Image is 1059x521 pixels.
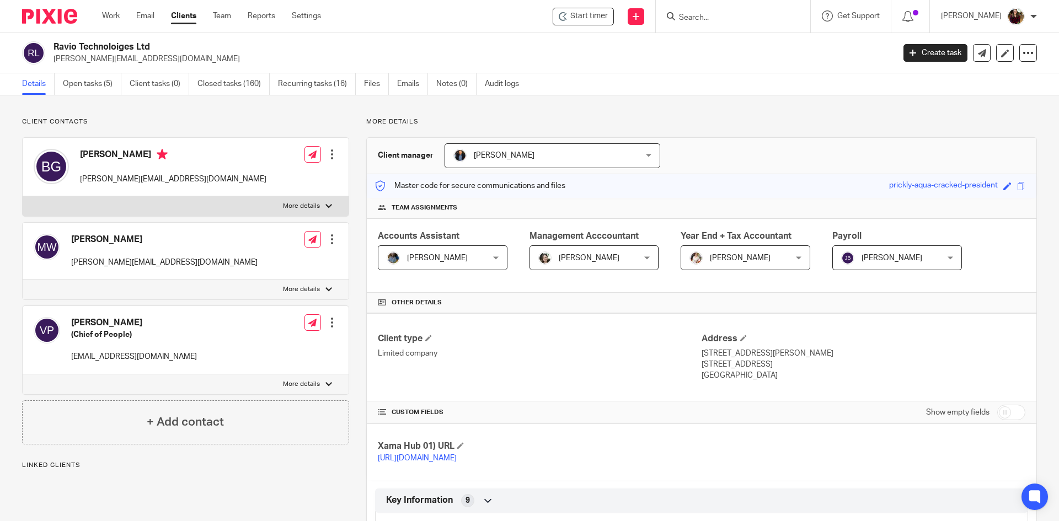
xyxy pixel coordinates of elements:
a: Notes (0) [436,73,477,95]
a: Open tasks (5) [63,73,121,95]
h4: CUSTOM FIELDS [378,408,702,417]
img: svg%3E [34,317,60,343]
p: [PERSON_NAME] [941,10,1002,22]
h4: [PERSON_NAME] [80,149,266,163]
a: Recurring tasks (16) [278,73,356,95]
span: Accounts Assistant [378,232,459,240]
span: Management Acccountant [529,232,639,240]
p: [GEOGRAPHIC_DATA] [702,370,1025,381]
img: Jaskaran%20Singh.jpeg [387,251,400,265]
a: Team [213,10,231,22]
p: More details [283,285,320,294]
h4: [PERSON_NAME] [71,317,197,329]
p: [EMAIL_ADDRESS][DOMAIN_NAME] [71,351,197,362]
span: Team assignments [392,203,457,212]
span: [PERSON_NAME] [559,254,619,262]
h4: + Add contact [147,413,224,431]
img: barbara-raine-.jpg [538,251,552,265]
h2: Ravio Technoloiges Ltd [54,41,720,53]
h4: [PERSON_NAME] [71,234,258,245]
img: svg%3E [22,41,45,65]
a: Clients [171,10,196,22]
span: Get Support [837,12,880,20]
h4: Address [702,333,1025,345]
span: [PERSON_NAME] [474,152,534,159]
span: [PERSON_NAME] [407,254,468,262]
p: Linked clients [22,461,349,470]
p: Client contacts [22,117,349,126]
label: Show empty fields [926,407,990,418]
p: Master code for secure communications and files [375,180,565,191]
a: Work [102,10,120,22]
h5: (Chief of People) [71,329,197,340]
a: Files [364,73,389,95]
a: Emails [397,73,428,95]
a: Create task [903,44,967,62]
img: martin-hickman.jpg [453,149,467,162]
i: Primary [157,149,168,160]
h4: Client type [378,333,702,345]
a: Client tasks (0) [130,73,189,95]
p: More details [366,117,1037,126]
input: Search [678,13,777,23]
a: Details [22,73,55,95]
span: Payroll [832,232,862,240]
span: [PERSON_NAME] [710,254,771,262]
img: svg%3E [34,234,60,260]
p: More details [283,202,320,211]
div: prickly-aqua-cracked-president [889,180,998,192]
p: [STREET_ADDRESS] [702,359,1025,370]
h3: Client manager [378,150,434,161]
span: [PERSON_NAME] [862,254,922,262]
p: More details [283,380,320,389]
img: Pixie [22,9,77,24]
p: [PERSON_NAME][EMAIL_ADDRESS][DOMAIN_NAME] [54,53,887,65]
img: Kayleigh%20Henson.jpeg [689,251,703,265]
img: svg%3E [34,149,69,184]
h4: Xama Hub 01) URL [378,441,702,452]
div: Ravio Technoloiges Ltd [553,8,614,25]
p: [PERSON_NAME][EMAIL_ADDRESS][DOMAIN_NAME] [71,257,258,268]
p: [STREET_ADDRESS][PERSON_NAME] [702,348,1025,359]
a: Audit logs [485,73,527,95]
span: Year End + Tax Accountant [681,232,791,240]
img: MaxAcc_Sep21_ElliDeanPhoto_030.jpg [1007,8,1025,25]
img: svg%3E [841,251,854,265]
a: Reports [248,10,275,22]
p: Limited company [378,348,702,359]
a: Closed tasks (160) [197,73,270,95]
a: Email [136,10,154,22]
span: 9 [466,495,470,506]
span: Other details [392,298,442,307]
a: Settings [292,10,321,22]
a: [URL][DOMAIN_NAME] [378,454,457,462]
p: [PERSON_NAME][EMAIL_ADDRESS][DOMAIN_NAME] [80,174,266,185]
span: Start timer [570,10,608,22]
span: Key Information [386,495,453,506]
